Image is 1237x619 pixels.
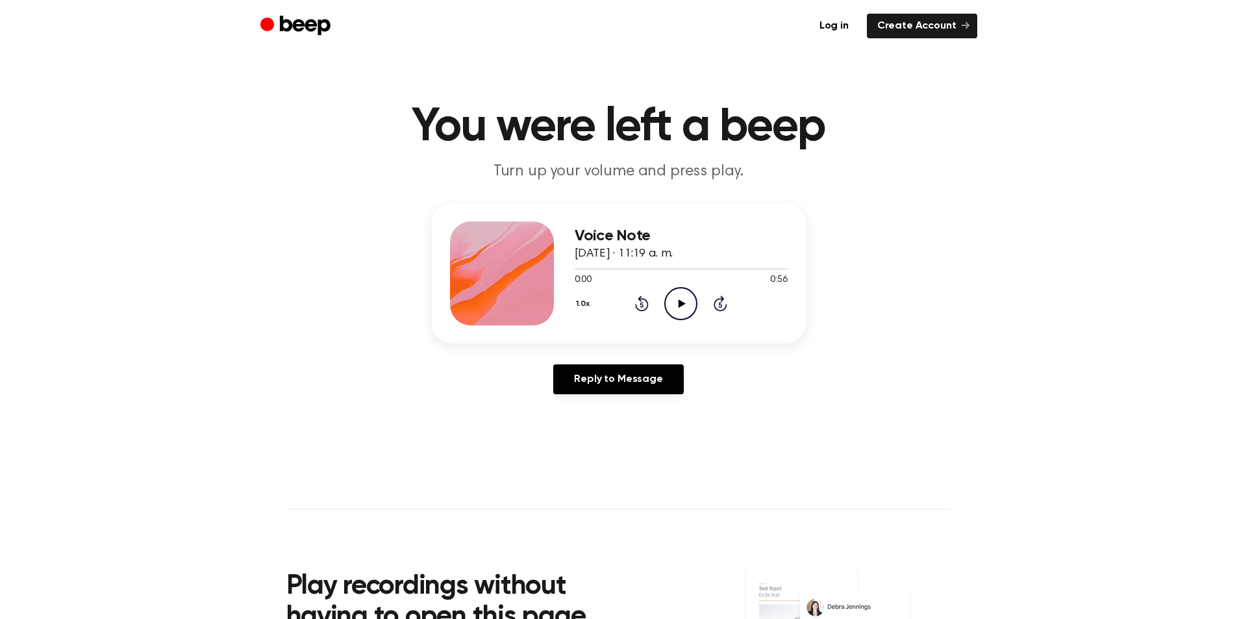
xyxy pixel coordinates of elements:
span: 0:00 [575,273,592,287]
span: [DATE] · 11:19 a. m. [575,248,673,260]
button: 1.0x [575,293,595,315]
a: Log in [809,14,859,38]
a: Beep [260,14,334,39]
h3: Voice Note [575,227,788,245]
p: Turn up your volume and press play. [369,161,868,183]
a: Reply to Message [553,364,683,394]
h1: You were left a beep [286,104,951,151]
span: 0:56 [770,273,787,287]
a: Create Account [867,14,977,38]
